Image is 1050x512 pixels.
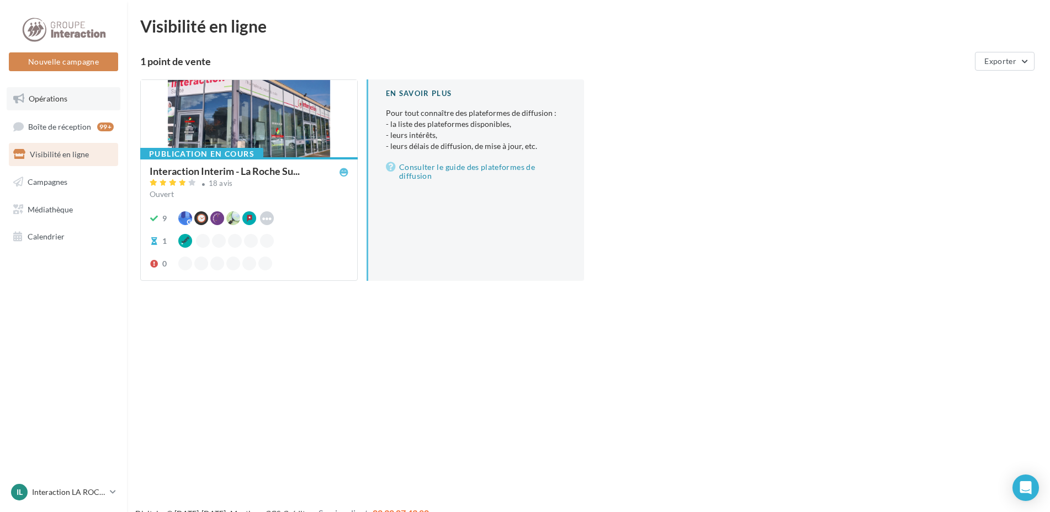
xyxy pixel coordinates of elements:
[29,94,67,103] span: Opérations
[7,143,120,166] a: Visibilité en ligne
[97,122,114,131] div: 99+
[7,115,120,138] a: Boîte de réception99+
[975,52,1035,71] button: Exporter
[32,487,105,498] p: Interaction LA ROCHE SUR YON
[984,56,1016,66] span: Exporter
[140,148,263,160] div: Publication en cours
[9,482,118,503] a: IL Interaction LA ROCHE SUR YON
[209,180,233,187] div: 18 avis
[386,119,566,130] li: - la liste des plateformes disponibles,
[9,52,118,71] button: Nouvelle campagne
[7,198,120,221] a: Médiathèque
[28,121,91,131] span: Boîte de réception
[17,487,23,498] span: IL
[7,170,120,194] a: Campagnes
[386,88,566,99] div: En savoir plus
[140,56,971,66] div: 1 point de vente
[150,178,348,191] a: 18 avis
[162,236,167,247] div: 1
[28,232,65,241] span: Calendrier
[28,177,67,186] span: Campagnes
[386,108,566,152] p: Pour tout connaître des plateformes de diffusion :
[150,189,174,199] span: Ouvert
[150,166,300,176] span: Interaction Interim - La Roche Su...
[1012,474,1039,501] div: Open Intercom Messenger
[30,150,89,159] span: Visibilité en ligne
[386,161,566,183] a: Consulter le guide des plateformes de diffusion
[386,130,566,141] li: - leurs intérêts,
[140,18,1037,34] div: Visibilité en ligne
[386,141,566,152] li: - leurs délais de diffusion, de mise à jour, etc.
[28,204,73,214] span: Médiathèque
[162,213,167,224] div: 9
[7,225,120,248] a: Calendrier
[162,258,167,269] div: 0
[7,87,120,110] a: Opérations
